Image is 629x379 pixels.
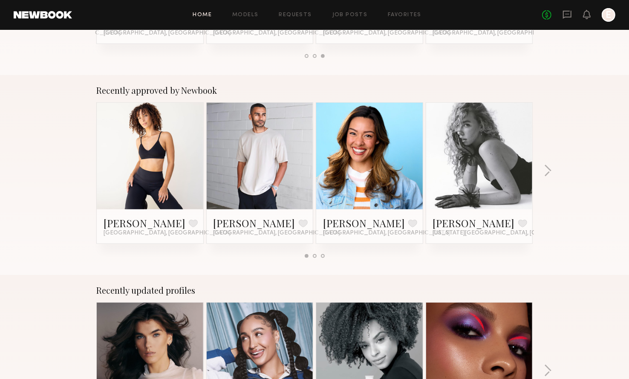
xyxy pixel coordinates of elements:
span: [GEOGRAPHIC_DATA], [GEOGRAPHIC_DATA] [104,230,231,237]
a: Models [232,12,258,18]
a: [PERSON_NAME] [433,216,515,230]
a: [PERSON_NAME] [323,216,405,230]
span: [GEOGRAPHIC_DATA], [GEOGRAPHIC_DATA] [323,230,450,237]
a: E [602,8,615,22]
span: [GEOGRAPHIC_DATA], [GEOGRAPHIC_DATA] [104,30,231,37]
span: [US_STATE][GEOGRAPHIC_DATA], [GEOGRAPHIC_DATA] [433,230,592,237]
a: Job Posts [332,12,368,18]
a: [PERSON_NAME] [104,216,185,230]
a: Favorites [388,12,421,18]
span: [GEOGRAPHIC_DATA], [GEOGRAPHIC_DATA] [433,30,560,37]
span: [GEOGRAPHIC_DATA], [GEOGRAPHIC_DATA] [214,230,340,237]
span: [GEOGRAPHIC_DATA], [GEOGRAPHIC_DATA] [323,30,450,37]
div: Recently approved by Newbook [96,85,533,95]
a: Requests [279,12,312,18]
a: Home [193,12,212,18]
div: Recently updated profiles [96,285,533,295]
span: [GEOGRAPHIC_DATA], [GEOGRAPHIC_DATA] [214,30,340,37]
a: [PERSON_NAME] [214,216,295,230]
